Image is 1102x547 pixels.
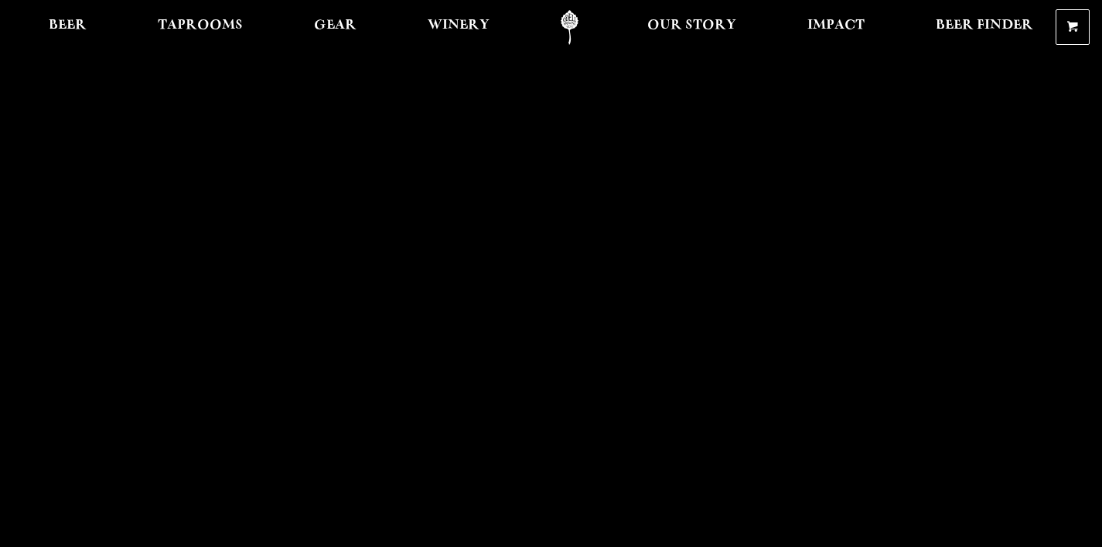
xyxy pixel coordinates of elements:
span: Winery [428,19,490,32]
a: Odell Home [541,10,599,45]
span: Impact [807,19,865,32]
a: Our Story [637,10,746,45]
a: Beer [39,10,97,45]
span: Gear [314,19,357,32]
a: Beer Finder [926,10,1043,45]
span: Taprooms [158,19,243,32]
span: Beer [49,19,87,32]
a: Impact [797,10,875,45]
a: Winery [418,10,500,45]
span: Our Story [647,19,736,32]
a: Gear [304,10,367,45]
span: Beer Finder [936,19,1033,32]
a: Taprooms [148,10,253,45]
